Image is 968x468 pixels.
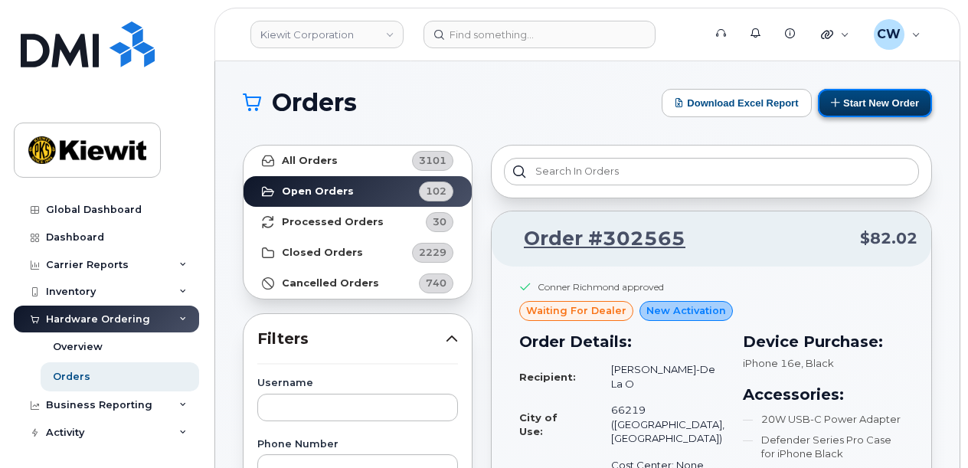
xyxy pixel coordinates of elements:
a: Order #302565 [505,225,685,253]
td: 66219 ([GEOGRAPHIC_DATA], [GEOGRAPHIC_DATA]) [597,397,724,452]
a: Processed Orders30 [244,207,472,237]
iframe: Messenger Launcher [901,401,957,457]
span: New Activation [646,303,726,318]
span: waiting for dealer [526,303,626,318]
strong: Recipient: [519,371,576,383]
span: 740 [426,276,446,290]
h3: Accessories: [743,383,904,406]
li: Defender Series Pro Case for iPhone Black [743,433,904,461]
button: Download Excel Report [662,89,812,117]
h3: Device Purchase: [743,330,904,353]
li: 20W USB-C Power Adapter [743,412,904,427]
div: Conner Richmond approved [538,280,664,293]
strong: Cancelled Orders [282,277,379,290]
label: Phone Number [257,440,458,450]
h3: Order Details: [519,330,724,353]
label: Username [257,378,458,388]
span: iPhone 16e [743,357,801,369]
td: [PERSON_NAME]-De La O [597,356,724,397]
span: Orders [272,91,357,114]
span: $82.02 [860,227,917,250]
a: Closed Orders2229 [244,237,472,268]
input: Search in orders [504,158,919,185]
span: 102 [426,184,446,198]
span: 3101 [419,153,446,168]
strong: All Orders [282,155,338,167]
a: All Orders3101 [244,146,472,176]
strong: Open Orders [282,185,354,198]
a: Cancelled Orders740 [244,268,472,299]
span: Filters [257,328,446,350]
strong: City of Use: [519,411,558,438]
strong: Processed Orders [282,216,384,228]
span: 30 [433,214,446,229]
span: , Black [801,357,834,369]
button: Start New Order [818,89,932,117]
a: Open Orders102 [244,176,472,207]
span: 2229 [419,245,446,260]
strong: Closed Orders [282,247,363,259]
